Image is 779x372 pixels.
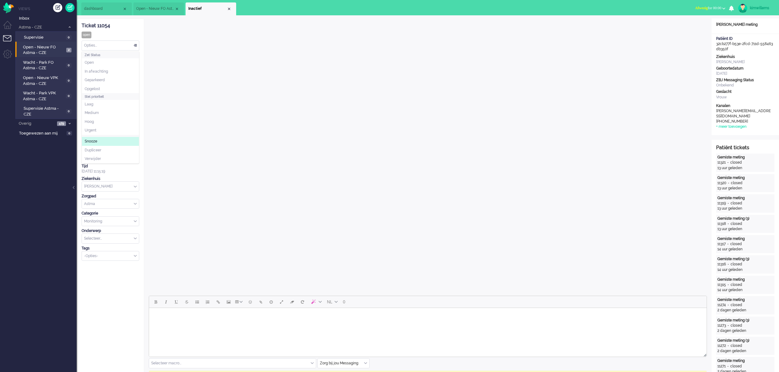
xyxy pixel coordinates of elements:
[66,48,71,52] span: 2
[717,343,726,348] div: 11272
[717,216,773,221] div: Gemiste meting (3)
[18,25,65,30] span: Astma - CZE
[82,117,139,126] li: Hoog
[192,297,202,307] button: Bullet list
[726,364,730,369] div: -
[716,103,774,108] div: Kanalen
[717,247,773,252] div: 14 uur geleden
[223,297,234,307] button: Insert/edit image
[3,21,17,35] li: Dashboard menu
[731,323,742,328] div: closed
[717,206,773,211] div: 13 uur geleden
[18,130,77,136] a: Toegewezen aan mij 0
[717,175,773,180] div: Gemiste meting
[717,287,773,293] div: 14 uur geleden
[122,6,127,11] div: Close tab
[726,241,730,247] div: -
[18,15,77,21] a: Inbox
[738,4,747,13] img: avatar
[717,201,726,206] div: 11319
[716,36,774,41] div: Patiënt ID
[717,165,773,171] div: 13 uur geleden
[716,89,774,94] div: Geslacht
[18,34,76,40] a: Supervisie 0
[731,221,742,226] div: closed
[731,262,742,267] div: closed
[66,94,71,98] span: 0
[726,262,731,267] div: -
[737,4,773,13] a: kimwillems
[150,297,161,307] button: Bold
[82,93,139,135] li: Stel prioriteit
[24,35,64,40] span: Supervisie
[82,22,139,29] div: Ticket 11054
[136,6,175,11] span: Open - Nieuw FO Astma - CZE
[731,180,743,186] div: closed
[3,50,17,63] li: Admin menu
[717,338,773,343] div: Gemiste meting (3)
[82,194,139,199] div: Zorgpad
[701,351,707,357] div: Resize
[731,343,742,348] div: closed
[716,95,774,100] div: Vrouw
[717,226,773,232] div: 13 uur geleden
[82,228,139,233] div: Onderwerp
[266,297,276,307] button: Delay message
[19,131,65,136] span: Toegewezen aan mij
[726,221,731,226] div: -
[297,297,308,307] button: Reset content
[66,63,71,68] span: 0
[726,282,731,287] div: -
[84,6,122,11] span: dashboard
[24,106,64,117] span: Supervisie Astma - CZE
[717,160,726,165] div: 11321
[343,299,345,304] span: 0
[717,364,726,369] div: 11271
[731,282,742,287] div: closed
[82,137,139,146] li: Snooze
[19,16,77,21] span: Inbox
[82,246,139,251] div: Tags
[750,5,773,11] div: kimwillems
[85,78,105,83] span: Geparkeerd
[85,119,94,124] span: Hoog
[717,358,773,363] div: Gemiste meting
[276,297,287,307] button: Fullscreen
[188,6,227,11] span: Inactief
[82,176,139,181] div: Ziekenhuis
[287,297,297,307] button: Clear formatting
[23,44,64,56] span: Open - Nieuw FO Astma - CZE
[726,160,730,165] div: -
[66,35,71,40] span: 0
[85,102,93,107] span: Laag
[716,124,746,129] div: + meer toevoegen
[82,154,139,163] li: Verwijder
[23,75,64,86] span: Open - Nieuw VPK Astma - CZE
[324,297,340,307] button: Language
[149,308,707,351] iframe: Rich Text Area
[716,66,774,71] div: Geboortedatum
[717,195,773,201] div: Gemiste meting
[716,71,774,76] div: [DATE]
[716,83,774,88] div: Onbekend
[82,76,139,85] li: Geparkeerd
[716,78,774,83] div: ZBJ Messaging Status
[717,297,773,302] div: Gemiste meting
[726,201,731,206] div: -
[695,6,721,10] span: for 00:00
[82,251,139,261] div: Select Tags
[716,59,774,65] div: [PERSON_NAME]
[82,164,139,174] div: [DATE] 11:15:19
[695,6,708,10] span: Afwezig
[18,74,76,86] a: Open - Nieuw VPK Astma - CZE 0
[85,156,101,161] span: Verwijder
[726,323,731,328] div: -
[716,108,771,119] div: [PERSON_NAME][EMAIL_ADDRESS][DOMAIN_NAME]
[255,297,266,307] button: Add attachment
[726,180,731,186] div: -
[85,110,99,116] span: Medium
[82,32,91,38] div: open
[717,323,726,328] div: 11273
[3,4,14,9] a: Omnidesk
[82,67,139,76] li: In afwachting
